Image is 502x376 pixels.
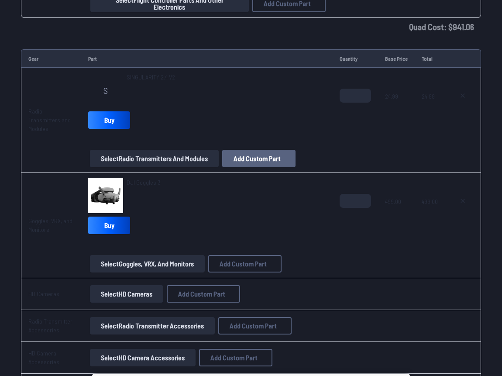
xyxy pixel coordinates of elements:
[199,349,272,366] button: Add Custom Part
[230,322,277,329] span: Add Custom Part
[103,86,108,95] span: S
[167,285,240,303] button: Add Custom Part
[385,89,408,131] span: 24.99
[378,49,415,68] td: Base Price
[28,217,72,233] a: Goggles, VRX, and Monitors
[28,107,71,132] a: Radio Transmitters and Modules
[90,285,163,303] button: SelectHD Cameras
[88,150,220,167] a: SelectRadio Transmitters and Modules
[415,49,445,68] td: Total
[90,317,215,335] button: SelectRadio Transmitter Accessories
[333,49,378,68] td: Quantity
[234,155,281,162] span: Add Custom Part
[90,349,196,366] button: SelectHD Camera Accessories
[127,73,175,82] span: SINGULARITY 2.4 V2
[90,255,205,273] button: SelectGoggles, VRX, and Monitors
[88,178,123,213] img: image
[88,111,130,129] a: Buy
[21,49,81,68] td: Gear
[178,290,225,297] span: Add Custom Part
[88,349,197,366] a: SelectHD Camera Accessories
[422,194,438,236] span: 499.00
[88,285,165,303] a: SelectHD Cameras
[28,349,59,366] a: HD Camera Accessories
[222,150,296,167] button: Add Custom Part
[28,317,72,334] a: Radio Transmitter Accessories
[88,317,217,335] a: SelectRadio Transmitter Accessories
[422,89,438,131] span: 24.99
[21,18,481,35] td: Quad Cost: $ 941.06
[88,217,130,234] a: Buy
[88,255,206,273] a: SelectGoggles, VRX, and Monitors
[385,194,408,236] span: 499.00
[220,260,267,267] span: Add Custom Part
[90,150,219,167] button: SelectRadio Transmitters and Modules
[127,178,161,187] a: DJI Goggles 3
[28,290,59,297] a: HD Cameras
[127,179,161,186] span: DJI Goggles 3
[218,317,292,335] button: Add Custom Part
[208,255,282,273] button: Add Custom Part
[81,49,333,68] td: Part
[210,354,258,361] span: Add Custom Part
